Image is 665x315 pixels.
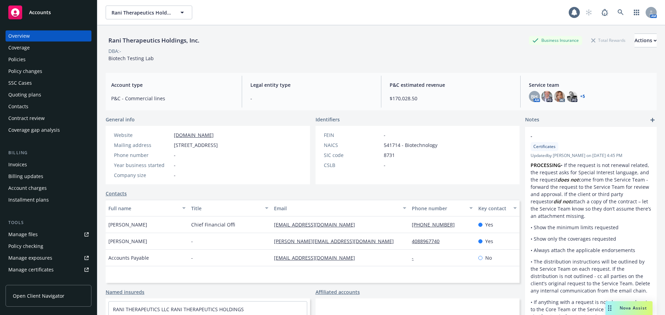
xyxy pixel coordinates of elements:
span: - [191,254,193,261]
span: Identifiers [316,116,340,123]
a: Manage exposures [6,252,91,263]
span: - [250,95,373,102]
div: Phone number [412,205,465,212]
a: Named insureds [106,288,144,296]
div: Policy changes [8,66,42,77]
a: Installment plans [6,194,91,205]
strong: PROCESSING [531,162,561,168]
span: - [191,238,193,245]
button: Nova Assist [605,301,653,315]
div: Email [274,205,399,212]
span: [PERSON_NAME] [108,221,147,228]
span: Yes [485,221,493,228]
div: Billing updates [8,171,43,182]
a: Contract review [6,113,91,124]
span: - [174,151,176,159]
div: Contract review [8,113,45,124]
span: - [531,132,633,140]
em: did not [553,198,571,205]
a: Switch app [630,6,644,19]
div: SIC code [324,151,381,159]
em: does not [558,176,579,183]
a: Manage files [6,229,91,240]
span: Rani Therapeutics Holdings, Inc. [112,9,171,16]
a: add [648,116,657,124]
span: Biotech Testing Lab [108,55,154,62]
a: Account charges [6,183,91,194]
div: Mailing address [114,141,171,149]
span: Accounts Payable [108,254,149,261]
a: Quoting plans [6,89,91,100]
a: Accounts [6,3,91,22]
a: [PERSON_NAME][EMAIL_ADDRESS][DOMAIN_NAME] [274,238,399,244]
a: [PHONE_NUMBER] [412,221,460,228]
div: Policies [8,54,26,65]
button: Phone number [409,200,475,216]
a: RANI THERAPEUTICS LLC RANI THERAPEUTICS HOLDINGS [113,306,244,313]
span: - [384,161,385,169]
div: Quoting plans [8,89,41,100]
span: Open Client Navigator [13,292,64,299]
a: [DOMAIN_NAME] [174,132,214,138]
div: Manage exposures [8,252,52,263]
button: Full name [106,200,188,216]
a: [EMAIL_ADDRESS][DOMAIN_NAME] [274,221,361,228]
div: Website [114,131,171,139]
div: Tools [6,219,91,226]
p: • If the request is not renewal related, the request asks for Special Interest language, and the ... [531,161,651,220]
div: Year business started [114,161,171,169]
div: Coverage gap analysis [8,124,60,136]
span: Nova Assist [620,305,647,311]
a: Contacts [106,190,127,197]
span: - [174,161,176,169]
div: NAICS [324,141,381,149]
span: Certificates [533,143,556,150]
p: • Show only the coverages requested [531,235,651,242]
button: Actions [635,34,657,47]
div: Rani Therapeutics Holdings, Inc. [106,36,202,45]
span: - [384,131,385,139]
a: Policies [6,54,91,65]
span: - [174,172,176,179]
span: Account type [111,81,233,89]
div: Installment plans [8,194,49,205]
span: General info [106,116,135,123]
div: Total Rewards [588,36,629,45]
div: Contacts [8,101,28,112]
a: Coverage [6,42,91,53]
span: $170,028.50 [390,95,512,102]
span: [STREET_ADDRESS] [174,141,218,149]
img: photo [566,91,577,102]
button: Email [271,200,409,216]
button: Key contact [476,200,520,216]
span: Chief Financial Offi [191,221,235,228]
div: Key contact [478,205,509,212]
div: Full name [108,205,178,212]
div: Policy checking [8,241,43,252]
a: Report a Bug [598,6,612,19]
span: Legal entity type [250,81,373,89]
div: Invoices [8,159,27,170]
span: BH [531,93,538,100]
p: • Always attach the applicable endorsements [531,247,651,254]
div: SSC Cases [8,77,32,89]
a: Manage certificates [6,264,91,275]
div: Coverage [8,42,30,53]
a: Overview [6,30,91,41]
div: Manage claims [8,276,43,287]
a: 4088967740 [412,238,445,244]
div: Business Insurance [529,36,582,45]
span: P&C - Commercial lines [111,95,233,102]
a: [EMAIL_ADDRESS][DOMAIN_NAME] [274,254,361,261]
span: [PERSON_NAME] [108,238,147,245]
div: DBA: - [108,47,121,55]
a: Contacts [6,101,91,112]
div: Overview [8,30,30,41]
a: Invoices [6,159,91,170]
div: Company size [114,172,171,179]
span: 8731 [384,151,395,159]
a: Coverage gap analysis [6,124,91,136]
div: Account charges [8,183,47,194]
span: Yes [485,238,493,245]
